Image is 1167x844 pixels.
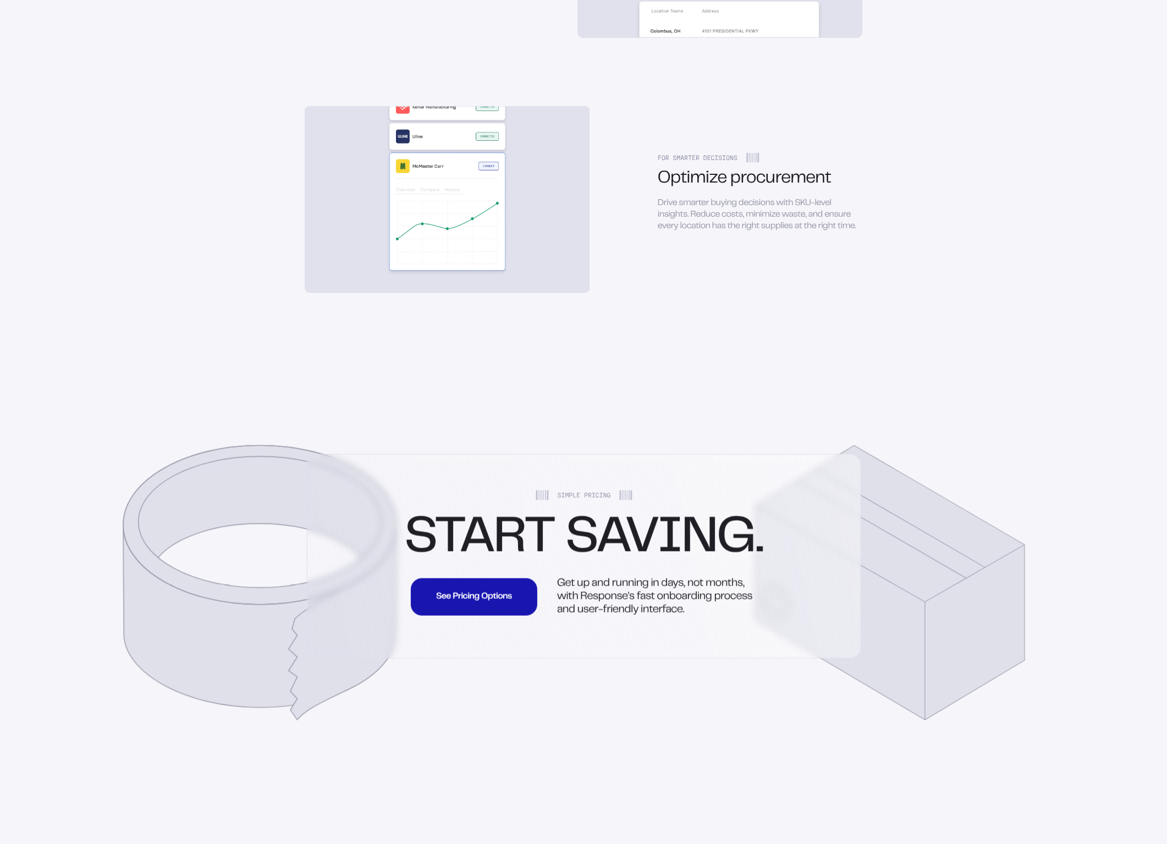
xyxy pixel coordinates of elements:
div: Get up and running in days, not months, with Response's fast onboarding process and user-friendly... [557,577,757,616]
div: FOR SMARTER DECISIONS [658,153,861,163]
div: Start Saving. [390,516,778,563]
div: Drive smarter buying decisions with SKU-level insights. Reduce costs, minimize waste, and ensure ... [658,198,861,232]
img: Optimize procurement [305,106,590,293]
a: See Pricing OptionsSee Pricing OptionsSee Pricing OptionsSee Pricing OptionsSee Pricing OptionsSe... [411,578,537,615]
div: See Pricing Options [436,592,512,601]
div: Simple Pricing [536,490,633,500]
div: Optimize procurement [658,170,861,188]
